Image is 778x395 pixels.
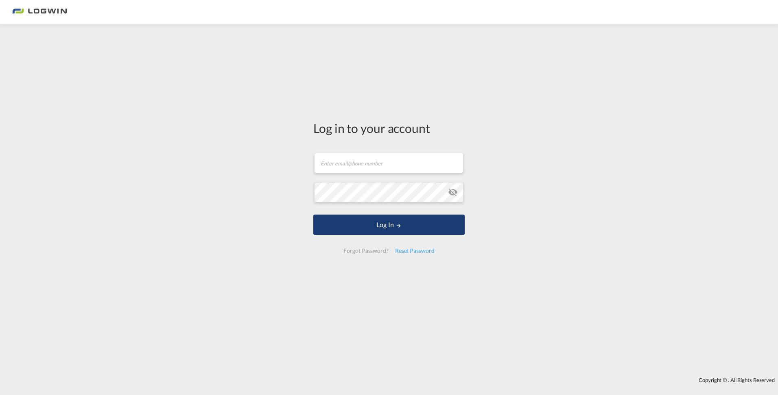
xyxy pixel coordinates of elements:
div: Reset Password [392,243,438,258]
button: LOGIN [313,215,465,235]
img: bc73a0e0d8c111efacd525e4c8ad7d32.png [12,3,67,22]
div: Forgot Password? [340,243,391,258]
input: Enter email/phone number [314,153,463,173]
md-icon: icon-eye-off [448,187,458,197]
div: Log in to your account [313,119,465,137]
